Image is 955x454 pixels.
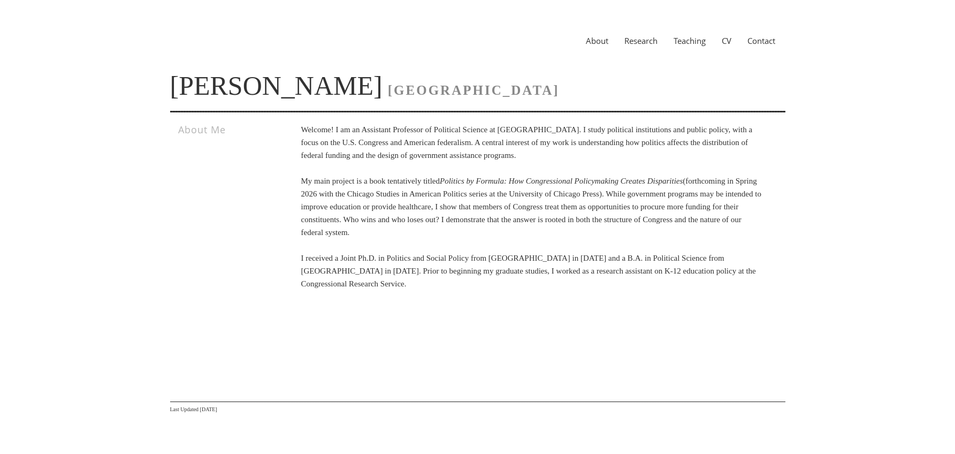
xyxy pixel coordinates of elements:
[739,35,783,46] a: Contact
[616,35,666,46] a: Research
[388,83,560,97] span: [GEOGRAPHIC_DATA]
[714,35,739,46] a: CV
[440,177,683,185] i: Politics by Formula: How Congressional Policymaking Creates Disparities
[178,123,271,136] h3: About Me
[301,123,763,290] p: Welcome! I am an Assistant Professor of Political Science at [GEOGRAPHIC_DATA]. I study political...
[666,35,714,46] a: Teaching
[170,406,217,412] span: Last Updated [DATE]
[170,71,383,101] a: [PERSON_NAME]
[578,35,616,46] a: About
